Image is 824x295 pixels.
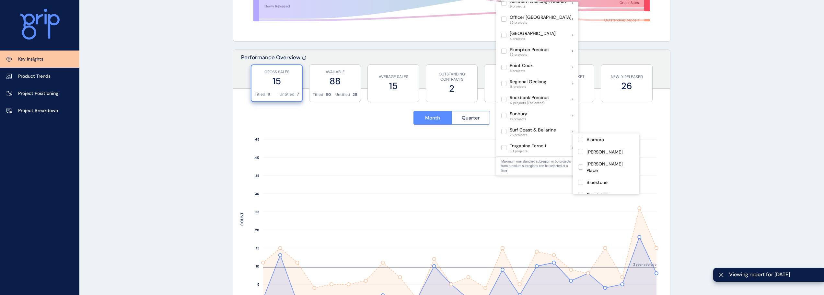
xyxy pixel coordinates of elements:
label: 15 [255,75,299,87]
span: 17 projects (1 selected) [510,101,549,105]
p: Titled [255,92,265,97]
p: 60 [326,92,331,97]
p: [GEOGRAPHIC_DATA] [510,30,556,37]
text: 20 [255,228,259,232]
p: Alamora [586,137,604,143]
p: GROSS SALES [255,69,299,75]
button: Quarter [452,111,490,125]
label: 2 [429,82,474,95]
p: Plumpton Precinct [510,47,549,53]
label: 26 [604,80,649,92]
label: 88 [313,75,357,87]
span: 5 projects [510,69,533,73]
text: 2 year average [633,262,656,267]
p: 8 [268,92,270,97]
p: Untitled [280,92,295,97]
p: Maximum one standard subregion or 50 projects from premium subregions can be selected at a time. [501,159,573,173]
span: 9 projects [510,5,566,8]
label: -9 [488,80,532,92]
p: 28 [353,92,357,97]
span: 35 projects [510,53,549,57]
button: Month [413,111,452,125]
span: 26 projects [510,133,556,137]
p: Bluestone [586,179,608,186]
span: Viewing report for [DATE] [729,271,819,278]
text: 15 [256,246,259,250]
text: 35 [255,174,259,178]
text: 30 [255,192,259,196]
label: 15 [371,80,416,92]
p: Regional Geelong [510,79,546,85]
p: Performance Overview [241,54,300,88]
p: Untitled [335,92,350,97]
p: NEWLY RELEASED [604,74,649,80]
p: Key Insights [18,56,43,62]
p: AVERAGE SALES [371,74,416,80]
text: COUNT [239,212,245,226]
p: AVAILABLE [313,69,357,75]
p: Surf Coast & Bellarine [510,127,556,133]
p: OUTSTANDING CONTRACTS [429,72,474,83]
p: Officer [GEOGRAPHIC_DATA] [510,14,572,21]
span: Month [425,115,440,121]
text: 10 [256,264,259,268]
p: 7 [297,92,299,97]
p: Product Trends [18,73,51,80]
text: 25 [255,210,259,214]
p: Project Breakdown [18,108,58,114]
p: Rockbank Precinct [510,95,549,101]
span: 16 projects [510,117,527,121]
p: Sunbury [510,111,527,117]
span: 18 projects [510,85,546,89]
p: [PERSON_NAME] [586,149,623,155]
span: 4 projects [510,37,556,41]
p: Project Positioning [18,90,58,97]
p: NET SALES [488,74,532,80]
p: Point Cook [510,62,533,69]
p: Creekstone [586,192,611,198]
p: Truganina Tarneit [510,143,547,149]
span: 35 projects [510,21,572,25]
p: [PERSON_NAME] Place [586,161,634,174]
p: Titled [313,92,323,97]
text: 5 [257,282,259,287]
text: 45 [255,137,259,142]
span: Quarter [462,115,480,121]
span: 30 projects [510,149,547,153]
text: 40 [255,155,259,160]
